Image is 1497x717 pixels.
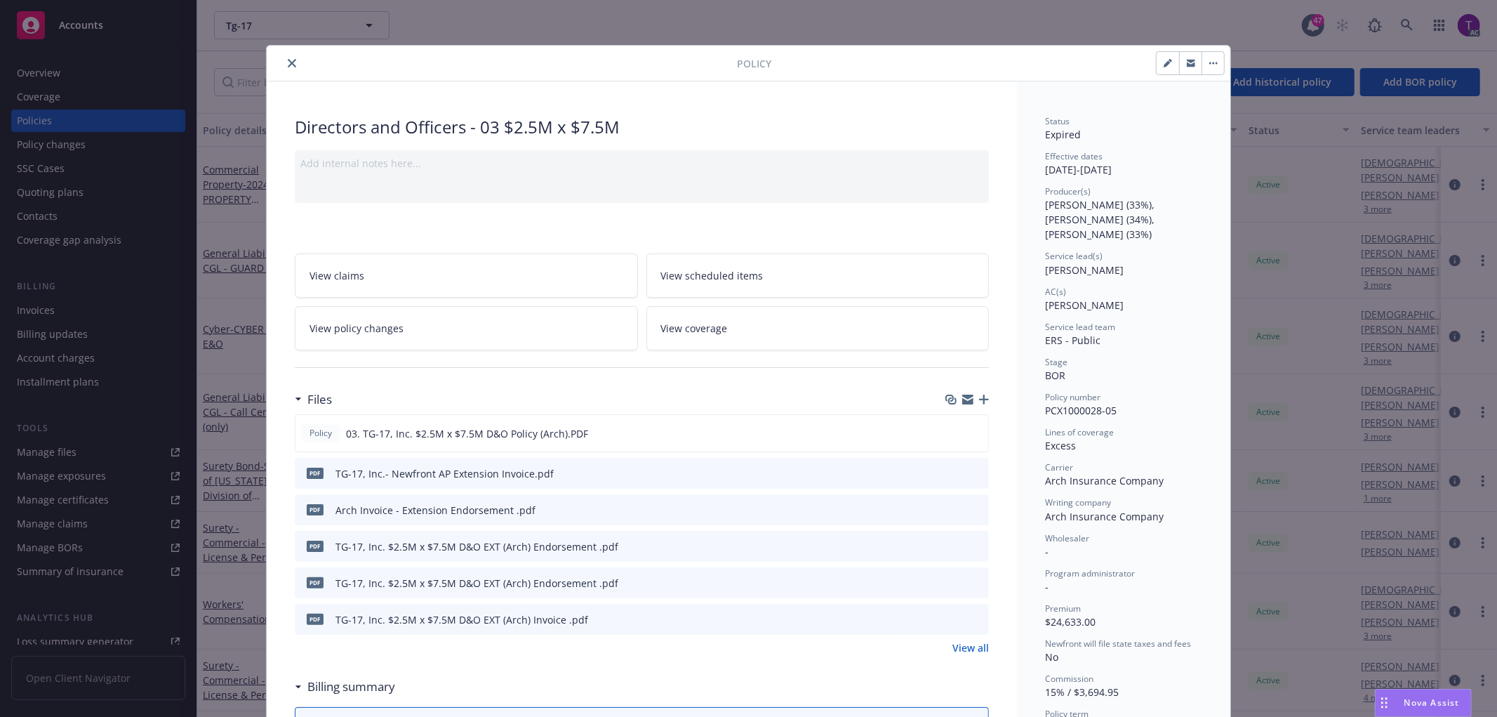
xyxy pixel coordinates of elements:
[1045,298,1124,312] span: [PERSON_NAME]
[335,466,554,481] div: TG-17, Inc.- Newfront AP Extension Invoice.pdf
[1045,128,1081,141] span: Expired
[295,390,332,409] div: Files
[1045,545,1049,558] span: -
[971,576,983,591] button: preview file
[307,577,324,588] span: pdf
[307,541,324,551] span: pdf
[295,254,638,298] a: View claims
[1045,286,1066,298] span: AC(s)
[307,427,335,440] span: Policy
[1045,650,1058,664] span: No
[346,426,588,441] span: 03. TG-17, Inc. $2.5M x $7.5M D&O Policy (Arch).PDF
[335,503,535,518] div: Arch Invoice - Extension Endorsement .pdf
[948,576,959,591] button: download file
[1045,263,1124,277] span: [PERSON_NAME]
[948,539,959,554] button: download file
[1045,615,1096,629] span: $24,633.00
[1045,567,1135,579] span: Program administrator
[1045,334,1100,347] span: ERS - Public
[300,156,983,171] div: Add internal notes here...
[307,504,324,515] span: pdf
[310,268,364,283] span: View claims
[970,426,983,441] button: preview file
[1045,474,1164,487] span: Arch Insurance Company
[1045,150,1202,177] div: [DATE] - [DATE]
[1045,673,1093,685] span: Commission
[646,254,990,298] a: View scheduled items
[335,612,588,627] div: TG-17, Inc. $2.5M x $7.5M D&O EXT (Arch) Invoice .pdf
[1045,321,1115,333] span: Service lead team
[1045,532,1089,544] span: Wholesaler
[1404,697,1460,709] span: Nova Assist
[952,640,989,655] a: View all
[971,539,983,554] button: preview file
[971,466,983,481] button: preview file
[971,612,983,627] button: preview file
[737,56,771,71] span: Policy
[661,268,764,283] span: View scheduled items
[307,678,395,696] h3: Billing summary
[1045,356,1067,368] span: Stage
[1045,404,1117,417] span: PCX1000028-05
[307,468,324,478] span: pdf
[1045,510,1164,523] span: Arch Insurance Company
[1045,439,1076,452] span: Excess
[661,321,728,336] span: View coverage
[1045,426,1114,438] span: Lines of coverage
[335,576,618,591] div: TG-17, Inc. $2.5M x $7.5M D&O EXT (Arch) Endorsement .pdf
[1045,150,1103,162] span: Effective dates
[646,306,990,350] a: View coverage
[310,321,404,336] span: View policy changes
[1045,461,1073,473] span: Carrier
[1375,689,1472,717] button: Nova Assist
[1045,185,1091,197] span: Producer(s)
[295,306,638,350] a: View policy changes
[1045,685,1119,699] span: 15% / $3,694.95
[1045,369,1065,382] span: BOR
[307,390,332,409] h3: Files
[1045,580,1049,593] span: -
[971,503,983,518] button: preview file
[1376,690,1393,716] div: Drag to move
[948,466,959,481] button: download file
[1045,391,1100,403] span: Policy number
[295,115,989,139] div: Directors and Officers - 03 $2.5M x $7.5M
[947,426,959,441] button: download file
[295,678,395,696] div: Billing summary
[335,539,618,554] div: TG-17, Inc. $2.5M x $7.5M D&O EXT (Arch) Endorsement .pdf
[1045,496,1111,508] span: Writing company
[1045,250,1103,262] span: Service lead(s)
[948,612,959,627] button: download file
[1045,115,1070,127] span: Status
[1045,638,1191,650] span: Newfront will file state taxes and fees
[284,55,300,72] button: close
[307,614,324,624] span: pdf
[948,503,959,518] button: download file
[1045,198,1157,241] span: [PERSON_NAME] (33%), [PERSON_NAME] (34%), [PERSON_NAME] (33%)
[1045,603,1081,614] span: Premium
